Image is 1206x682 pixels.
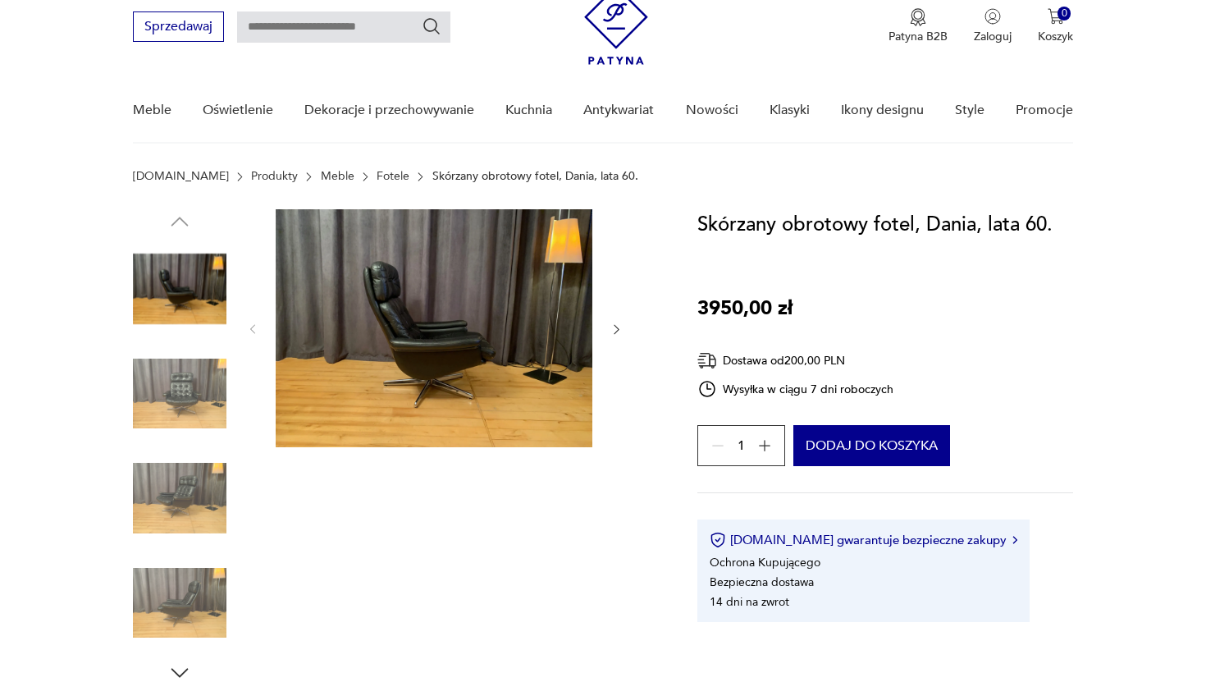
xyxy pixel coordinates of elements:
img: Zdjęcie produktu Skórzany obrotowy fotel, Dania, lata 60. [276,209,592,447]
img: Zdjęcie produktu Skórzany obrotowy fotel, Dania, lata 60. [133,556,226,650]
a: Oświetlenie [203,79,273,142]
button: [DOMAIN_NAME] gwarantuje bezpieczne zakupy [710,532,1017,548]
a: Fotele [377,170,409,183]
img: Ikona certyfikatu [710,532,726,548]
button: Zaloguj [974,8,1012,44]
button: Patyna B2B [889,8,948,44]
a: Meble [133,79,171,142]
div: 0 [1058,7,1071,21]
li: Bezpieczna dostawa [710,574,814,590]
li: 14 dni na zwrot [710,594,789,610]
p: Patyna B2B [889,29,948,44]
p: Skórzany obrotowy fotel, Dania, lata 60. [432,170,638,183]
a: [DOMAIN_NAME] [133,170,229,183]
a: Produkty [251,170,298,183]
a: Ikony designu [841,79,924,142]
p: Zaloguj [974,29,1012,44]
li: Ochrona Kupującego [710,555,820,570]
button: Dodaj do koszyka [793,425,950,466]
button: 0Koszyk [1038,8,1073,44]
a: Klasyki [770,79,810,142]
a: Sprzedawaj [133,22,224,34]
a: Antykwariat [583,79,654,142]
img: Zdjęcie produktu Skórzany obrotowy fotel, Dania, lata 60. [133,347,226,441]
button: Sprzedawaj [133,11,224,42]
div: Dostawa od 200,00 PLN [697,350,894,371]
a: Meble [321,170,354,183]
img: Ikona medalu [910,8,926,26]
a: Dekoracje i przechowywanie [304,79,474,142]
a: Promocje [1016,79,1073,142]
span: 1 [738,441,745,451]
h1: Skórzany obrotowy fotel, Dania, lata 60. [697,209,1053,240]
p: 3950,00 zł [697,293,793,324]
a: Nowości [686,79,738,142]
img: Zdjęcie produktu Skórzany obrotowy fotel, Dania, lata 60. [133,451,226,545]
a: Kuchnia [505,79,552,142]
img: Zdjęcie produktu Skórzany obrotowy fotel, Dania, lata 60. [133,242,226,336]
img: Ikonka użytkownika [984,8,1001,25]
a: Style [955,79,984,142]
img: Ikona strzałki w prawo [1012,536,1017,544]
img: Ikona koszyka [1048,8,1064,25]
a: Ikona medaluPatyna B2B [889,8,948,44]
img: Ikona dostawy [697,350,717,371]
div: Wysyłka w ciągu 7 dni roboczych [697,379,894,399]
p: Koszyk [1038,29,1073,44]
button: Szukaj [422,16,441,36]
